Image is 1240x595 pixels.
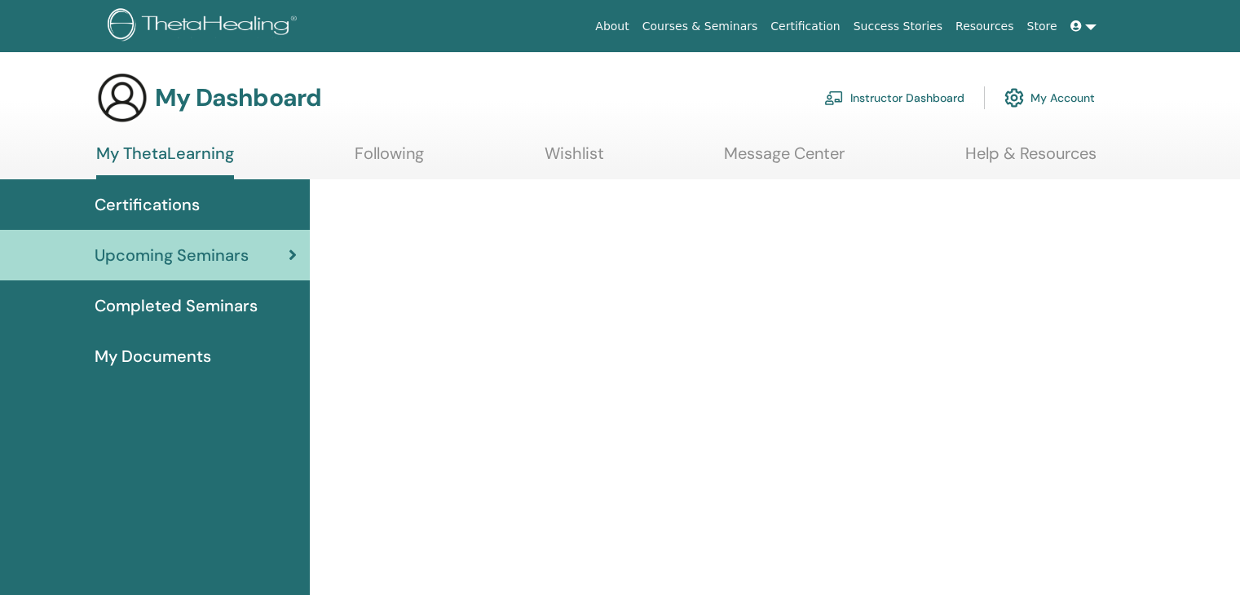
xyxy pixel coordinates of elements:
[95,344,211,368] span: My Documents
[1004,80,1095,116] a: My Account
[589,11,635,42] a: About
[95,192,200,217] span: Certifications
[824,90,844,105] img: chalkboard-teacher.svg
[764,11,846,42] a: Certification
[724,143,845,175] a: Message Center
[847,11,949,42] a: Success Stories
[545,143,604,175] a: Wishlist
[1004,84,1024,112] img: cog.svg
[95,293,258,318] span: Completed Seminars
[95,243,249,267] span: Upcoming Seminars
[155,83,321,112] h3: My Dashboard
[96,143,234,179] a: My ThetaLearning
[96,72,148,124] img: generic-user-icon.jpg
[965,143,1097,175] a: Help & Resources
[355,143,424,175] a: Following
[824,80,964,116] a: Instructor Dashboard
[108,8,302,45] img: logo.png
[636,11,765,42] a: Courses & Seminars
[1021,11,1064,42] a: Store
[949,11,1021,42] a: Resources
